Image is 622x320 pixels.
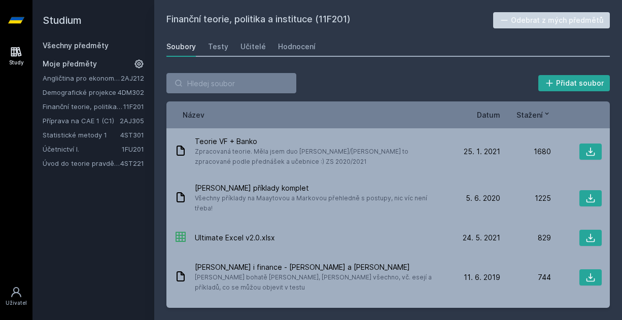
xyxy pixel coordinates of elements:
button: Název [183,110,204,120]
a: Všechny předměty [43,41,109,50]
div: Testy [208,42,228,52]
a: Úvod do teorie pravděpodobnosti a matematické statistiky [43,158,120,168]
a: Účetnictví I. [43,144,122,154]
div: Hodnocení [278,42,316,52]
button: Odebrat z mých předmětů [493,12,610,28]
a: Uživatel [2,281,30,312]
span: Ultimate Excel v2.0.xlsx [195,233,275,243]
a: Hodnocení [278,37,316,57]
a: Angličtina pro ekonomická studia 2 (B2/C1) [43,73,121,83]
h2: Finanční teorie, politika a instituce (11F201) [166,12,493,28]
span: 5. 6. 2020 [466,193,500,203]
a: Učitelé [240,37,266,57]
span: Moje předměty [43,59,97,69]
a: Příprava na CAE 1 (C1) [43,116,120,126]
span: 25. 1. 2021 [464,147,500,157]
div: 1680 [500,147,551,157]
span: Zpracovaná teorie. Měla jsem duo [PERSON_NAME]/[PERSON_NAME] to zpracované podle přednášek a učeb... [195,147,445,167]
span: [PERSON_NAME] příklady komplet [195,183,445,193]
a: Study [2,41,30,72]
div: 1225 [500,193,551,203]
a: Finanční teorie, politika a instituce [43,101,123,112]
a: Statistické metody 1 [43,130,120,140]
a: Testy [208,37,228,57]
a: 4DM302 [118,88,144,96]
a: 4ST221 [120,159,144,167]
div: 829 [500,233,551,243]
span: Teorie VF + Banko [195,136,445,147]
span: [PERSON_NAME] bohatě [PERSON_NAME], [PERSON_NAME] všechno, vč. esejí a příkladů, co se můžou obje... [195,272,445,293]
a: 2AJ212 [121,74,144,82]
button: Stažení [516,110,551,120]
div: XLSX [175,231,187,245]
a: 2AJ305 [120,117,144,125]
span: Všechny příklady na Maaytovou a Markovou přehledně s postupy, nic víc není třeba! [195,193,445,214]
a: Soubory [166,37,196,57]
div: Soubory [166,42,196,52]
span: 11. 6. 2019 [464,272,500,282]
input: Hledej soubor [166,73,296,93]
div: Uživatel [6,299,27,307]
div: Učitelé [240,42,266,52]
a: Demografické projekce [43,87,118,97]
span: [PERSON_NAME] i finance - [PERSON_NAME] a [PERSON_NAME] [195,262,445,272]
button: Datum [477,110,500,120]
button: Přidat soubor [538,75,610,91]
span: 24. 5. 2021 [463,233,500,243]
a: 11F201 [123,102,144,111]
span: Stažení [516,110,543,120]
div: Study [9,59,24,66]
a: 1FU201 [122,145,144,153]
div: 744 [500,272,551,282]
a: 4ST301 [120,131,144,139]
